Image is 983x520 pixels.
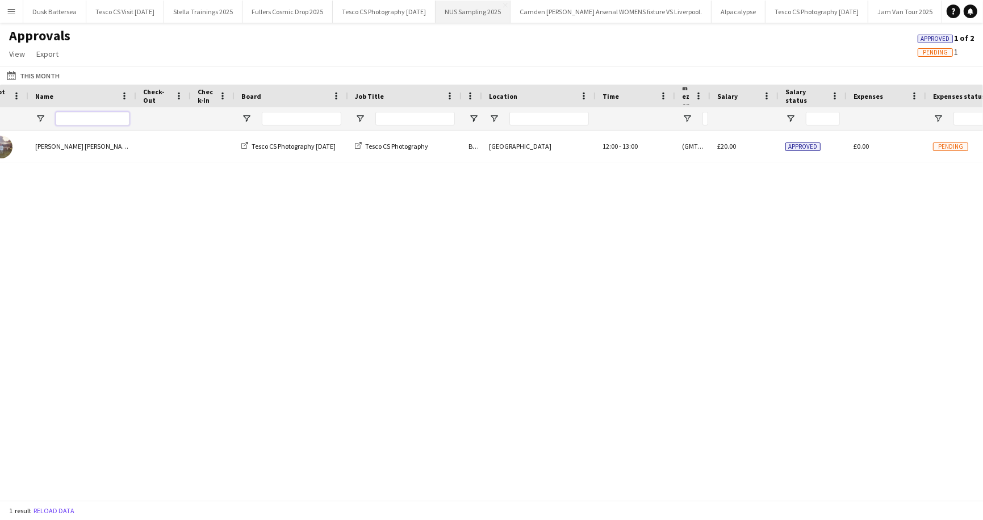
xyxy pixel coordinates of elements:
input: Name Filter Input [56,112,129,125]
button: Open Filter Menu [35,114,45,124]
span: Pending [923,49,948,56]
button: Open Filter Menu [469,114,479,124]
button: Fullers Cosmic Drop 2025 [242,1,333,23]
span: View [9,49,25,59]
button: Alpacalypse [712,1,766,23]
span: 12:00 [603,142,618,150]
span: Salary status [785,87,826,104]
button: Open Filter Menu [489,114,499,124]
span: Approved [785,142,821,151]
input: Board Filter Input [262,112,341,125]
span: Export [36,49,58,59]
a: Tesco CS Photography [355,142,428,150]
span: Time [603,92,619,100]
a: View [5,47,30,61]
button: Stella Trainings 2025 [164,1,242,23]
div: [PERSON_NAME] [PERSON_NAME] [28,131,136,162]
span: Salary [717,92,738,100]
span: Approved [921,35,950,43]
button: Tesco CS Visit [DATE] [86,1,164,23]
span: Pending [933,142,968,151]
span: Expenses [854,92,883,100]
span: £0.00 [854,142,869,150]
input: Timezone Filter Input [702,112,708,125]
button: Jam Van Tour 2025 [868,1,942,23]
button: Open Filter Menu [785,114,796,124]
a: Export [32,47,63,61]
button: Open Filter Menu [241,114,252,124]
button: Open Filter Menu [355,114,365,124]
span: 1 of 2 [918,33,974,43]
button: Open Filter Menu [933,114,943,124]
button: NUS Sampling 2025 [436,1,511,23]
span: - [619,142,621,150]
div: [GEOGRAPHIC_DATA] [482,131,596,162]
span: 1 [918,47,958,57]
span: Tesco CS Photography [365,142,428,150]
span: Name [35,92,53,100]
button: Open Filter Menu [682,114,692,124]
input: Job Title Filter Input [375,112,455,125]
button: This Month [5,69,62,82]
div: Brand Ambassador [462,131,482,162]
span: Board [241,92,261,100]
button: Tesco CS Photography [DATE] [766,1,868,23]
button: Tesco CS Photography [DATE] [333,1,436,23]
input: Salary status Filter Input [806,112,840,125]
div: (GMT/BST) [GEOGRAPHIC_DATA] [675,131,710,162]
button: Dusk Battersea [23,1,86,23]
button: Camden [PERSON_NAME] Arsenal WOMENS fixture VS Liverpool. [511,1,712,23]
input: Location Filter Input [509,112,589,125]
span: £20.00 [717,142,736,150]
span: Check-In [198,87,214,104]
span: Tesco CS Photography [DATE] [252,142,336,150]
span: Timezone [682,75,690,118]
span: Location [489,92,517,100]
button: Reload data [31,505,77,517]
span: Check-Out [143,87,170,104]
a: Tesco CS Photography [DATE] [241,142,336,150]
span: Job Title [355,92,384,100]
span: 13:00 [622,142,638,150]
